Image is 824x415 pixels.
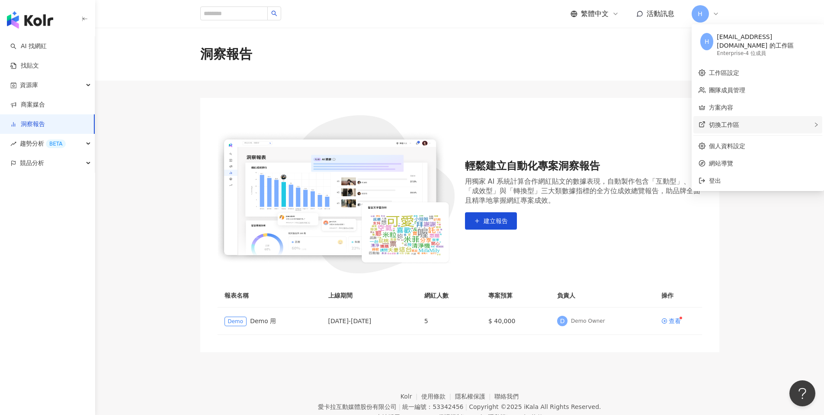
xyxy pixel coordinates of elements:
[481,308,550,335] td: $ 40,000
[789,380,815,406] iframe: Help Scout Beacon - Open
[709,69,739,76] a: 工作區設定
[218,284,321,308] th: 報表名稱
[224,317,247,326] span: Demo
[465,177,702,205] div: 用獨家 AI 系統計算合作網紅貼文的數據表現，自動製作包含「互動型」、「成效型」與「轉換型」三大類數據指標的全方位成效總覽報告，助品牌全面且精準地掌握網紅專案成效。
[7,11,53,29] img: logo
[224,316,314,326] div: Demo 用
[469,403,601,410] div: Copyright © 2025 All Rights Reserved.
[661,318,681,324] a: 查看
[401,393,421,400] a: Kolr
[698,9,702,19] span: H
[10,62,39,70] a: 找貼文
[571,318,605,325] div: Demo Owner
[10,42,47,51] a: searchAI 找網紅
[271,10,277,16] span: search
[465,403,467,410] span: |
[417,308,481,335] td: 5
[669,318,681,324] div: 查看
[10,101,45,109] a: 商案媒合
[200,45,252,63] div: 洞察報告
[709,159,817,168] span: 網站導覽
[321,284,417,308] th: 上線期間
[560,316,565,326] span: D
[654,284,702,308] th: 操作
[481,284,550,308] th: 專案預算
[318,403,397,410] div: 愛卡拉互動媒體股份有限公司
[46,139,66,148] div: BETA
[328,316,410,326] div: [DATE] - [DATE]
[465,212,517,230] button: 建立報告
[402,403,463,410] div: 統一編號：53342456
[705,37,709,46] span: H
[417,284,481,308] th: 網紅人數
[10,120,45,129] a: 洞察報告
[465,159,702,174] div: 輕鬆建立自動化專案洞察報告
[398,403,401,410] span: |
[550,284,654,308] th: 負責人
[709,177,721,184] span: 登出
[10,141,16,147] span: rise
[709,143,745,149] a: 個人資料設定
[20,153,44,173] span: 競品分析
[647,10,674,18] span: 活動訊息
[218,115,455,273] img: 輕鬆建立自動化專案洞察報告
[494,393,519,400] a: 聯絡我們
[20,75,38,95] span: 資源庫
[814,122,819,127] span: right
[484,217,508,224] span: 建立報告
[20,134,66,153] span: 趨勢分析
[709,87,745,94] a: 團隊成員管理
[709,121,739,128] span: 切換工作區
[524,403,539,410] a: iKala
[717,50,815,57] div: Enterprise - 4 位成員
[581,9,609,19] span: 繁體中文
[455,393,495,400] a: 隱私權保護
[709,104,733,111] a: 方案內容
[421,393,455,400] a: 使用條款
[717,33,815,50] div: [EMAIL_ADDRESS][DOMAIN_NAME] 的工作區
